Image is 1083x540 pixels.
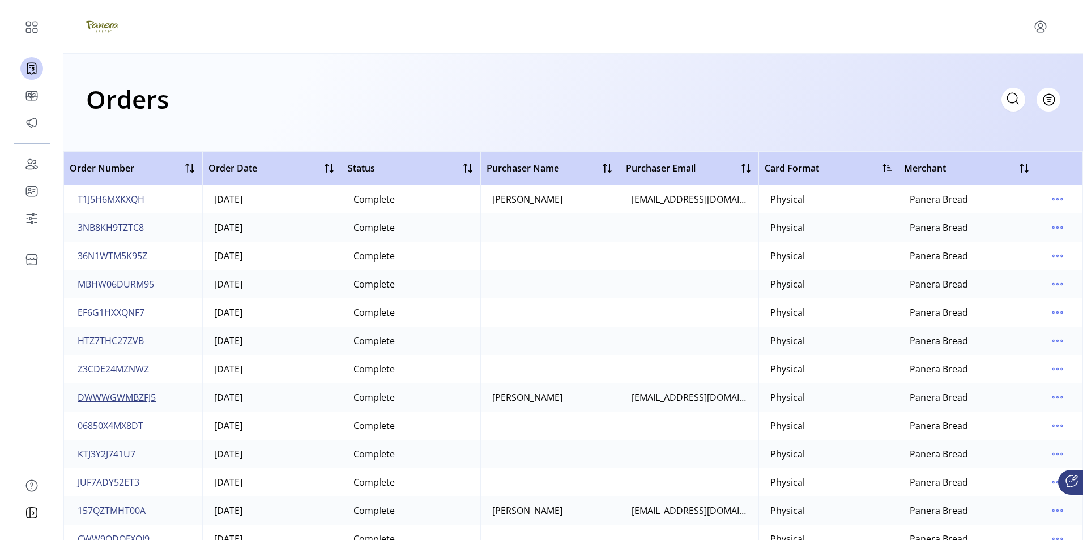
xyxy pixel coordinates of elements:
[353,475,395,489] div: Complete
[78,334,144,348] span: HTZ7THC27ZVB
[1048,218,1067,237] button: menu
[78,475,139,489] span: JUF7ADY52ET3
[492,504,562,517] div: [PERSON_NAME]
[70,161,134,175] span: Order Number
[770,475,805,489] div: Physical
[910,192,968,206] div: Panera Bread
[75,247,150,265] button: 36N1WTM5K95Z
[353,277,395,291] div: Complete
[86,11,118,42] img: logo
[910,334,968,348] div: Panera Bread
[632,192,747,206] div: [EMAIL_ADDRESS][DOMAIN_NAME]
[765,161,819,175] span: Card Format
[1048,190,1067,208] button: menu
[78,362,149,376] span: Z3CDE24MZNWZ
[86,79,169,119] h1: Orders
[1048,502,1067,520] button: menu
[202,440,341,468] td: [DATE]
[1048,332,1067,350] button: menu
[353,391,395,404] div: Complete
[202,185,341,213] td: [DATE]
[910,362,968,376] div: Panera Bread
[1048,445,1067,463] button: menu
[1031,18,1050,36] button: menu
[78,419,143,432] span: 06850X4MX8DT
[770,249,805,263] div: Physical
[770,362,805,376] div: Physical
[770,277,805,291] div: Physical
[75,445,138,463] button: KTJ3Y2J741U7
[910,391,968,404] div: Panera Bread
[353,504,395,517] div: Complete
[78,221,144,234] span: 3NB8KH9TZTC8
[202,496,341,525] td: [DATE]
[770,221,805,234] div: Physical
[770,334,805,348] div: Physical
[1037,88,1060,112] button: Filter Button
[626,161,696,175] span: Purchaser Email
[1048,417,1067,435] button: menu
[75,473,142,491] button: JUF7ADY52ET3
[78,447,135,461] span: KTJ3Y2J741U7
[353,306,395,319] div: Complete
[202,468,341,496] td: [DATE]
[770,192,805,206] div: Physical
[75,275,156,293] button: MBHW06DURM95
[75,218,146,237] button: 3NB8KH9TZTC8
[202,213,341,242] td: [DATE]
[78,249,147,263] span: 36N1WTM5K95Z
[353,221,395,234] div: Complete
[353,249,395,263] div: Complete
[1048,247,1067,265] button: menu
[78,504,146,517] span: 157QZTMHT00A
[1048,388,1067,406] button: menu
[353,192,395,206] div: Complete
[75,332,146,350] button: HTZ7THC27ZVB
[910,221,968,234] div: Panera Bread
[910,447,968,461] div: Panera Bread
[202,242,341,270] td: [DATE]
[202,327,341,355] td: [DATE]
[904,161,946,175] span: Merchant
[1048,275,1067,293] button: menu
[1048,303,1067,322] button: menu
[910,306,968,319] div: Panera Bread
[910,475,968,489] div: Panera Bread
[75,190,147,208] button: T1J5H6MXKXQH
[770,504,805,517] div: Physical
[353,334,395,348] div: Complete
[492,192,562,206] div: [PERSON_NAME]
[75,388,158,406] button: DWWWGWMBZFJ5
[78,306,144,319] span: EF6G1HXXQNF7
[1048,360,1067,378] button: menu
[348,161,375,175] span: Status
[910,419,968,432] div: Panera Bread
[202,270,341,298] td: [DATE]
[910,504,968,517] div: Panera Bread
[208,161,257,175] span: Order Date
[1048,473,1067,491] button: menu
[75,360,151,378] button: Z3CDE24MZNWZ
[75,417,146,435] button: 06850X4MX8DT
[910,277,968,291] div: Panera Bread
[632,504,747,517] div: [EMAIL_ADDRESS][DOMAIN_NAME]
[78,277,154,291] span: MBHW06DURM95
[632,391,747,404] div: [EMAIL_ADDRESS][DOMAIN_NAME]
[202,298,341,327] td: [DATE]
[202,355,341,383] td: [DATE]
[353,362,395,376] div: Complete
[770,419,805,432] div: Physical
[770,391,805,404] div: Physical
[202,412,341,440] td: [DATE]
[492,391,562,404] div: [PERSON_NAME]
[770,306,805,319] div: Physical
[353,419,395,432] div: Complete
[910,249,968,263] div: Panera Bread
[78,391,156,404] span: DWWWGWMBZFJ5
[202,383,341,412] td: [DATE]
[75,303,147,322] button: EF6G1HXXQNF7
[75,502,148,520] button: 157QZTMHT00A
[487,161,559,175] span: Purchaser Name
[770,447,805,461] div: Physical
[353,447,395,461] div: Complete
